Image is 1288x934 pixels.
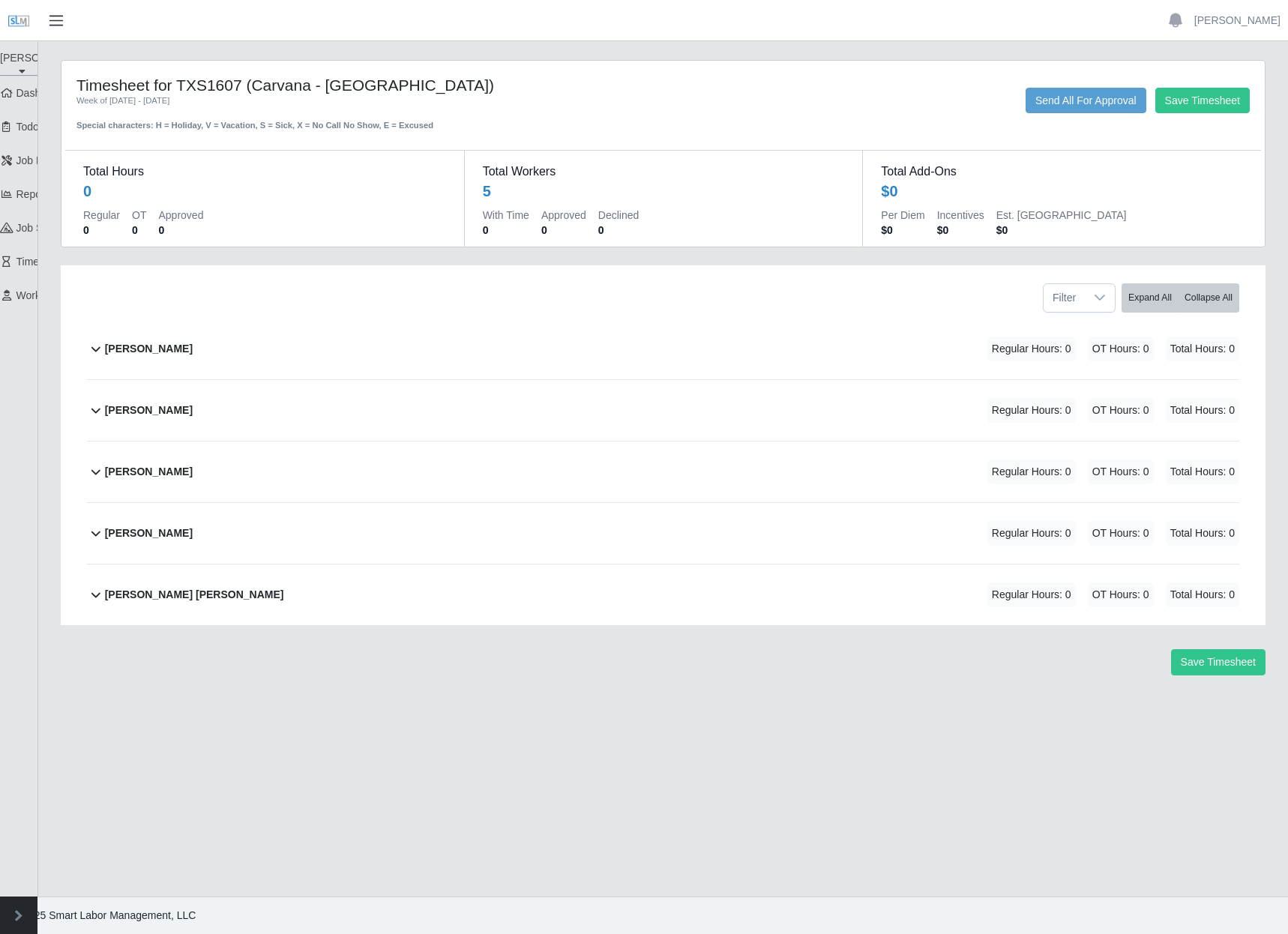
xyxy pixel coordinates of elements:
h4: Timesheet for TXS1607 (Carvana - [GEOGRAPHIC_DATA]) [76,76,553,94]
dt: Incentives [937,208,984,223]
div: 0 [83,181,91,202]
dd: 0 [483,223,529,238]
dt: With Time [483,208,529,223]
dt: OT [132,208,146,223]
dd: 0 [158,223,203,238]
span: Regular Hours: 0 [987,582,1076,607]
span: Regular Hours: 0 [987,398,1076,423]
span: Reports [16,188,53,200]
span: OT Hours: 0 [1088,398,1154,423]
b: [PERSON_NAME] [105,403,193,418]
span: OT Hours: 0 [1088,521,1154,546]
button: [PERSON_NAME] Regular Hours: 0 OT Hours: 0 Total Hours: 0 [87,442,1239,502]
div: Week of [DATE] - [DATE] [76,94,553,107]
div: Special characters: H = Holiday, V = Vacation, S = Sick, X = No Call No Show, E = Excused [76,107,553,132]
dd: $0 [881,223,924,238]
dd: $0 [937,223,984,238]
span: © 2025 Smart Labor Management, LLC [12,909,196,921]
img: SLM Logo [7,10,30,32]
dd: $0 [996,223,1127,238]
dd: 0 [83,223,120,238]
dt: Per Diem [881,208,924,223]
span: Todo [16,121,39,133]
span: Timesheets [16,256,70,268]
dt: Regular [83,208,120,223]
span: Dashboard [16,87,68,99]
dt: Total Hours [83,163,446,181]
button: Expand All [1122,283,1179,313]
dt: Approved [541,208,586,223]
div: bulk actions [1122,283,1239,313]
dd: 0 [598,223,639,238]
button: Save Timesheet [1171,649,1266,675]
a: [PERSON_NAME] [1194,13,1281,28]
b: [PERSON_NAME] [105,341,193,357]
button: [PERSON_NAME] Regular Hours: 0 OT Hours: 0 Total Hours: 0 [87,380,1239,441]
span: Workers [16,289,55,301]
button: [PERSON_NAME] [PERSON_NAME] Regular Hours: 0 OT Hours: 0 Total Hours: 0 [87,564,1239,625]
dd: 0 [132,223,146,238]
b: [PERSON_NAME] [105,525,193,541]
span: Total Hours: 0 [1166,460,1239,484]
dt: Declined [598,208,639,223]
span: Job Requests [16,154,81,166]
button: [PERSON_NAME] Regular Hours: 0 OT Hours: 0 Total Hours: 0 [87,319,1239,379]
span: Regular Hours: 0 [987,337,1076,361]
span: Total Hours: 0 [1166,582,1239,607]
span: OT Hours: 0 [1088,582,1154,607]
span: job site [16,222,55,234]
span: Total Hours: 0 [1166,337,1239,361]
span: Total Hours: 0 [1166,521,1239,546]
b: [PERSON_NAME] [105,464,193,480]
span: Regular Hours: 0 [987,521,1076,546]
dd: 0 [541,223,586,238]
span: Regular Hours: 0 [987,460,1076,484]
button: Send All For Approval [1026,88,1146,113]
span: Total Hours: 0 [1166,398,1239,423]
dt: Total Workers [483,163,845,181]
div: 5 [483,181,491,202]
dt: Approved [158,208,203,223]
b: [PERSON_NAME] [PERSON_NAME] [105,587,284,603]
span: Filter [1044,284,1085,312]
span: OT Hours: 0 [1088,337,1154,361]
span: OT Hours: 0 [1088,460,1154,484]
button: Save Timesheet [1155,88,1250,113]
div: $0 [881,181,897,202]
dt: Est. [GEOGRAPHIC_DATA] [996,208,1127,223]
button: Collapse All [1178,283,1239,313]
button: [PERSON_NAME] Regular Hours: 0 OT Hours: 0 Total Hours: 0 [87,503,1239,564]
dt: Total Add-Ons [881,163,1243,181]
